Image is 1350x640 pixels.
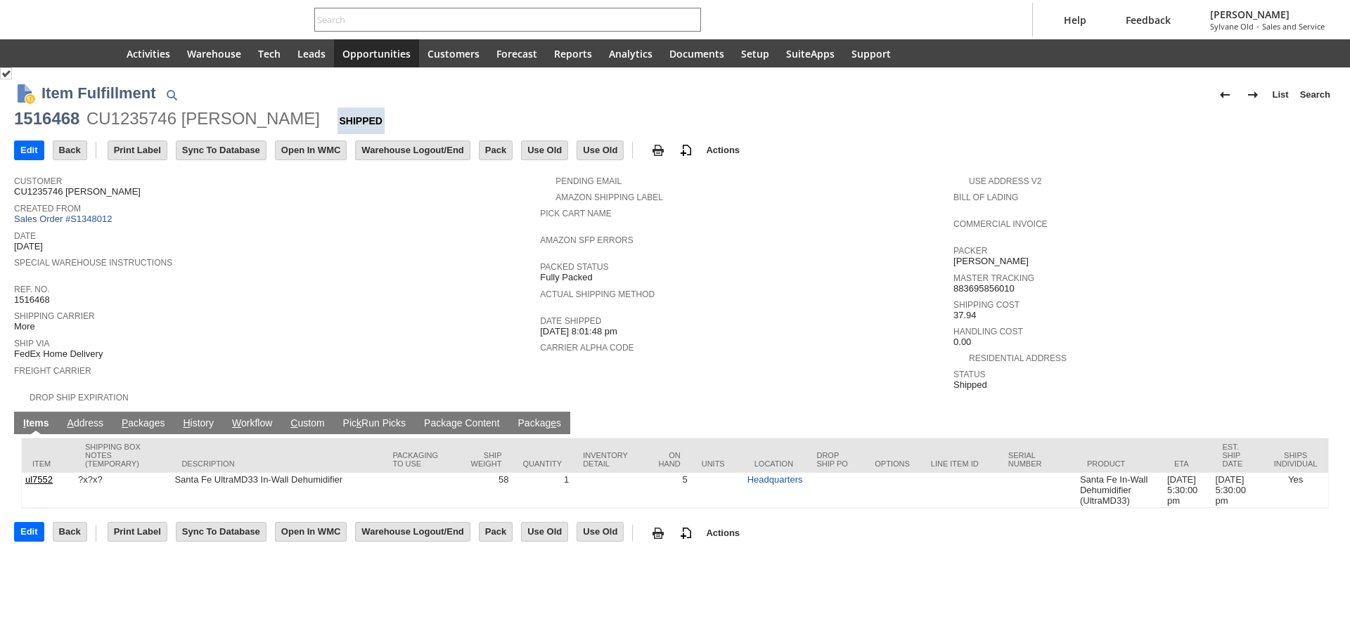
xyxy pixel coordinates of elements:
input: Use Old [577,141,623,159]
input: Back [53,141,86,159]
a: Setup [733,39,778,67]
a: Leads [289,39,334,67]
svg: Search [681,11,698,28]
a: Tech [250,39,289,67]
div: Description [181,459,371,468]
div: Quantity [523,459,562,468]
span: Tech [258,47,281,60]
span: A [67,417,74,429]
input: Pack [480,141,512,159]
input: Use Old [522,523,567,541]
td: Santa Fe UltraMD33 In-Wall Dehumidifier [171,473,382,508]
div: Packaging to Use [392,451,445,468]
td: [DATE] 5:30:00 pm [1164,473,1212,508]
input: Open In WMC [276,141,347,159]
span: Support [851,47,891,60]
div: Shortcuts [51,39,84,67]
input: Print Label [108,523,167,541]
td: 58 [456,473,513,508]
span: k [356,417,361,429]
a: Packages [118,417,169,431]
div: ETA [1174,459,1202,468]
div: Line Item ID [931,459,987,468]
span: SuiteApps [786,47,835,60]
span: Documents [669,47,724,60]
a: Actions [700,528,745,538]
span: H [183,417,190,429]
div: Units [702,459,733,468]
span: Help [1064,13,1086,27]
span: W [232,417,241,429]
div: Item [32,459,64,468]
a: Actual Shipping Method [540,289,655,299]
a: Packages [515,417,565,431]
a: Workflow [229,417,276,431]
a: Ship Via [14,339,49,348]
a: ul7552 [25,474,53,485]
a: Shipping Cost [953,300,1020,310]
img: Previous [1216,86,1233,103]
a: Customers [419,39,488,67]
td: 1 [513,473,573,508]
div: On Hand [655,451,681,468]
a: Date Shipped [540,316,601,326]
a: Pick Cart Name [540,209,612,218]
a: Drop Ship Expiration [30,393,129,403]
span: Feedback [1126,13,1171,27]
a: Created From [14,204,81,214]
span: Forecast [496,47,537,60]
div: Serial Number [1008,451,1066,468]
a: Sales Order #S1348012 [14,214,115,224]
a: Freight Carrier [14,366,91,376]
h1: Item Fulfillment [41,81,156,105]
a: Unrolled view on [1311,414,1327,431]
a: Handling Cost [953,327,1023,337]
a: Bill Of Lading [953,192,1018,202]
span: Opportunities [342,47,411,60]
a: Home [84,39,118,67]
a: Residential Address [969,353,1067,363]
div: CU1235746 [PERSON_NAME] [86,107,320,130]
span: CU1235746 [PERSON_NAME] [14,186,141,197]
a: List [1267,84,1294,106]
a: Documents [661,39,733,67]
span: Shipped [953,379,987,391]
img: print.svg [650,142,667,159]
a: Opportunities [334,39,419,67]
a: Search [1294,84,1336,106]
a: Carrier Alpha Code [540,343,634,353]
a: Customer [14,176,62,186]
a: Warehouse [179,39,250,67]
a: Items [20,417,53,431]
span: Customers [427,47,480,60]
td: Santa Fe In-Wall Dehumidifier (UltraMD33) [1076,473,1164,508]
img: print.svg [650,525,667,542]
span: [DATE] [14,241,43,252]
span: 1516468 [14,294,50,306]
a: Actions [700,145,745,155]
img: Next [1245,86,1261,103]
td: Yes [1263,473,1328,508]
a: Activities [118,39,179,67]
a: Address [64,417,107,431]
a: Headquarters [747,474,803,485]
a: Forecast [488,39,546,67]
span: Analytics [609,47,652,60]
a: Analytics [600,39,661,67]
svg: Home [93,45,110,62]
span: P [122,417,128,429]
span: [PERSON_NAME] [1210,8,1325,21]
a: SuiteApps [778,39,843,67]
span: Activities [127,47,170,60]
td: 5 [645,473,691,508]
input: Warehouse Logout/End [356,523,469,541]
span: - [1256,21,1259,32]
span: [DATE] 8:01:48 pm [540,326,617,337]
span: e [551,417,556,429]
a: Date [14,231,36,241]
a: Recent Records [17,39,51,67]
div: Ships Individual [1273,451,1318,468]
div: 1516468 [14,107,79,130]
a: Support [843,39,899,67]
div: Inventory Detail [583,451,634,468]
